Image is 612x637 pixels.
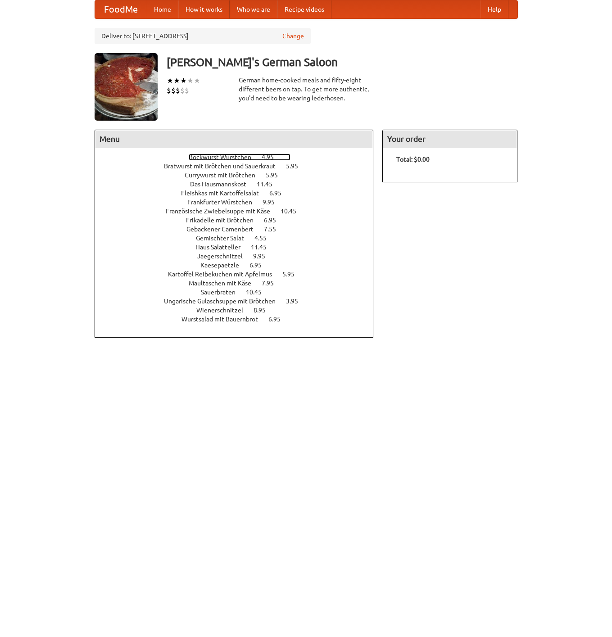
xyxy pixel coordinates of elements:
a: Ungarische Gulaschsuppe mit Brötchen 3.95 [164,298,315,305]
a: Jaegerschnitzel 9.95 [197,253,282,260]
span: Bockwurst Würstchen [189,154,260,161]
a: Wurstsalad mit Bauernbrot 6.95 [181,316,297,323]
span: 5.95 [286,163,307,170]
span: Jaegerschnitzel [197,253,252,260]
a: Bockwurst Würstchen 4.95 [189,154,290,161]
span: Maultaschen mit Käse [189,280,260,287]
a: Wienerschnitzel 8.95 [196,307,282,314]
span: Currywurst mit Brötchen [185,172,264,179]
a: How it works [178,0,230,18]
div: German home-cooked meals and fifty-eight different beers on tap. To get more authentic, you'd nee... [239,76,374,103]
span: 7.95 [262,280,283,287]
li: $ [185,86,189,95]
a: Gemischter Salat 4.55 [196,235,283,242]
span: Das Hausmannskost [190,181,255,188]
span: 6.95 [269,190,290,197]
span: 5.95 [266,172,287,179]
a: Frankfurter Würstchen 9.95 [187,199,291,206]
a: Sauerbraten 10.45 [201,289,278,296]
li: $ [176,86,180,95]
span: Frikadelle mit Brötchen [186,217,263,224]
a: Frikadelle mit Brötchen 6.95 [186,217,293,224]
span: 11.45 [257,181,281,188]
li: ★ [167,76,173,86]
b: Total: $0.00 [396,156,430,163]
li: ★ [187,76,194,86]
li: ★ [194,76,200,86]
span: Haus Salatteller [195,244,249,251]
span: 8.95 [254,307,275,314]
span: 4.55 [254,235,276,242]
span: 9.95 [253,253,274,260]
span: Ungarische Gulaschsuppe mit Brötchen [164,298,285,305]
span: Fleishkas mit Kartoffelsalat [181,190,268,197]
li: $ [171,86,176,95]
span: 9.95 [263,199,284,206]
h3: [PERSON_NAME]'s German Saloon [167,53,518,71]
img: angular.jpg [95,53,158,121]
a: Gebackener Camenbert 7.55 [186,226,293,233]
a: Help [481,0,508,18]
span: Kartoffel Reibekuchen mit Apfelmus [168,271,281,278]
a: Maultaschen mit Käse 7.95 [189,280,290,287]
a: FoodMe [95,0,147,18]
span: Gemischter Salat [196,235,253,242]
a: Kaesepaetzle 6.95 [200,262,278,269]
span: 5.95 [282,271,304,278]
a: Kartoffel Reibekuchen mit Apfelmus 5.95 [168,271,311,278]
span: 10.45 [281,208,305,215]
li: $ [167,86,171,95]
a: Home [147,0,178,18]
span: 6.95 [268,316,290,323]
span: Wurstsalad mit Bauernbrot [181,316,267,323]
a: Fleishkas mit Kartoffelsalat 6.95 [181,190,298,197]
a: Who we are [230,0,277,18]
span: Sauerbraten [201,289,245,296]
li: $ [180,86,185,95]
div: Deliver to: [STREET_ADDRESS] [95,28,311,44]
a: Change [282,32,304,41]
span: 10.45 [246,289,271,296]
span: 6.95 [264,217,285,224]
span: Bratwurst mit Brötchen und Sauerkraut [164,163,285,170]
span: Frankfurter Würstchen [187,199,261,206]
a: Currywurst mit Brötchen 5.95 [185,172,295,179]
span: Gebackener Camenbert [186,226,263,233]
span: 7.55 [264,226,285,233]
span: Wienerschnitzel [196,307,252,314]
span: 3.95 [286,298,307,305]
span: 6.95 [249,262,271,269]
a: Bratwurst mit Brötchen und Sauerkraut 5.95 [164,163,315,170]
span: 11.45 [251,244,276,251]
h4: Menu [95,130,373,148]
a: Recipe videos [277,0,331,18]
span: 4.95 [262,154,283,161]
a: Haus Salatteller 11.45 [195,244,283,251]
li: ★ [180,76,187,86]
span: Kaesepaetzle [200,262,248,269]
a: Das Hausmannskost 11.45 [190,181,289,188]
span: Französische Zwiebelsuppe mit Käse [166,208,279,215]
a: Französische Zwiebelsuppe mit Käse 10.45 [166,208,313,215]
li: ★ [173,76,180,86]
h4: Your order [383,130,517,148]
